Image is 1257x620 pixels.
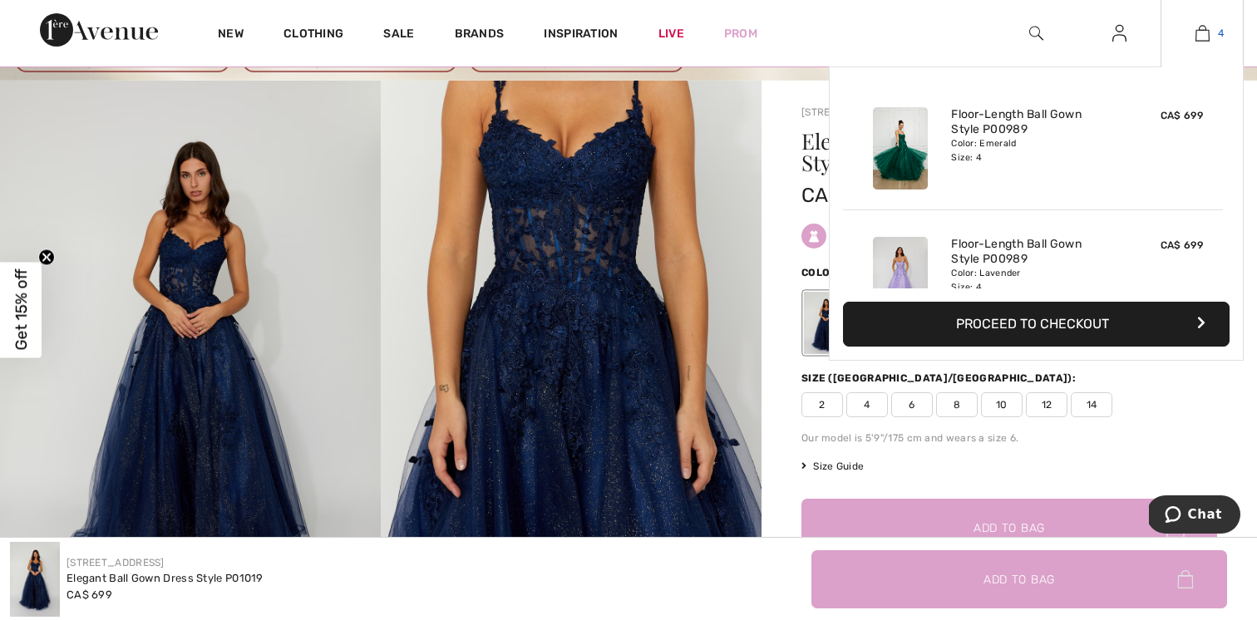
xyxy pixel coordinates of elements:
img: search the website [1029,23,1043,43]
img: Floor-Length Ball Gown Style P00989 [873,107,928,189]
iframe: Opens a widget where you can chat to one of our agents [1149,495,1240,537]
a: Clothing [283,27,343,44]
span: CA$ 699 [1161,239,1203,251]
img: Prom Collection [801,224,826,248]
span: Add to Bag [974,519,1045,536]
span: CA$ 699 [801,184,882,207]
a: New [218,27,244,44]
span: 4 [1218,26,1224,41]
span: Inspiration [544,27,618,44]
div: Navy [804,292,847,354]
button: Proceed to Checkout [843,302,1230,347]
span: 2 [801,392,843,417]
div: Size ([GEOGRAPHIC_DATA]/[GEOGRAPHIC_DATA]): [801,371,1079,386]
span: Size Guide [801,459,864,474]
img: My Info [1112,23,1126,43]
a: [STREET_ADDRESS] [67,557,165,568]
h1: Elegant Ball Gown Dress Style P01019 [801,130,1148,174]
span: 12 [1026,392,1067,417]
img: Floor-Length Ball Gown Style P00989 [873,237,928,319]
img: Bag.svg [1177,570,1193,588]
span: 8 [936,392,978,417]
div: Prom Collection [801,210,1217,262]
a: [STREET_ADDRESS] [801,106,900,118]
span: Get 15% off [12,269,31,351]
button: Add to Bag [801,499,1217,557]
button: Close teaser [38,249,55,266]
div: Elegant Ball Gown Dress Style P01019 [67,570,264,587]
a: Prom [724,25,757,42]
div: Color: Lavender Size: 4 [951,267,1115,293]
a: 4 [1161,23,1243,43]
a: Sale [383,27,414,44]
button: Add to Bag [811,550,1227,608]
a: Floor-Length Ball Gown Style P00989 [951,237,1115,267]
img: Elegant Ball Gown Dress Style P01019 [10,542,60,617]
a: Brands [455,27,505,44]
span: Color: [801,267,840,278]
span: Add to Bag [983,570,1055,588]
a: Sign In [1099,23,1140,44]
img: 1ère Avenue [40,13,158,47]
span: CA$ 699 [67,588,112,601]
span: 4 [846,392,888,417]
div: Color: Emerald Size: 4 [951,137,1115,164]
div: Our model is 5'9"/175 cm and wears a size 6. [801,431,1217,445]
a: Floor-Length Ball Gown Style P00989 [951,107,1115,137]
span: 14 [1071,392,1112,417]
span: 10 [981,392,1023,417]
img: My Bag [1195,23,1210,43]
span: CA$ 699 [1161,110,1203,121]
span: 6 [891,392,933,417]
a: Live [658,25,684,42]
